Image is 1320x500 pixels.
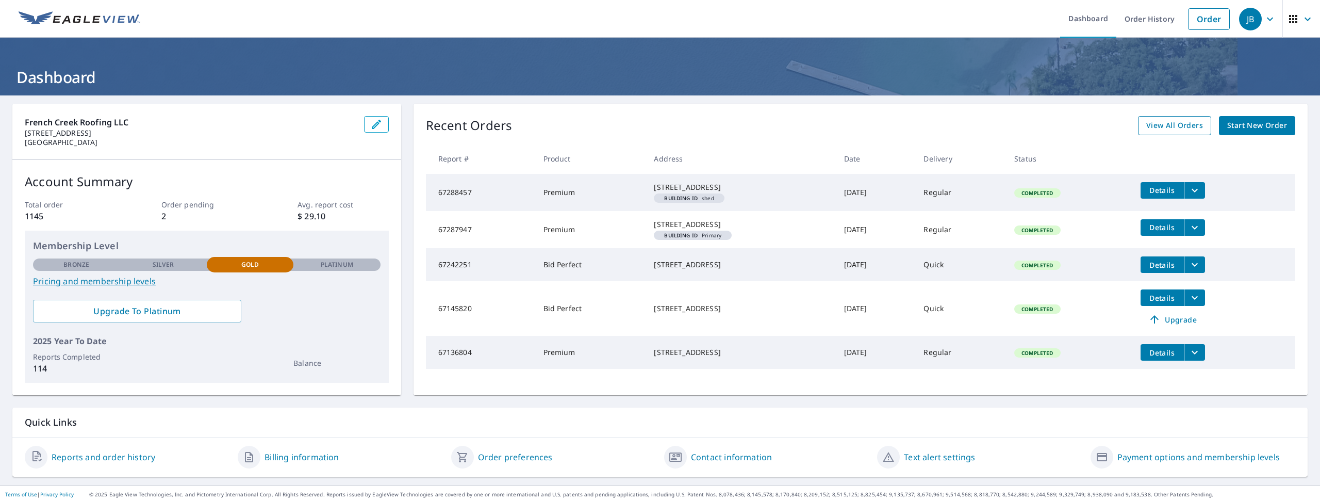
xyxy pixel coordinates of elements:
[426,211,535,248] td: 67287947
[1147,222,1178,232] span: Details
[25,199,115,210] p: Total order
[535,143,646,174] th: Product
[1184,219,1205,236] button: filesDropdownBtn-67287947
[691,451,772,463] a: Contact information
[654,303,827,314] div: [STREET_ADDRESS]
[658,196,720,201] span: shed
[1184,182,1205,199] button: filesDropdownBtn-67288457
[1141,219,1184,236] button: detailsBtn-67287947
[646,143,835,174] th: Address
[426,116,513,135] p: Recent Orders
[535,174,646,211] td: Premium
[654,260,827,270] div: [STREET_ADDRESS]
[161,210,252,222] p: 2
[836,143,916,174] th: Date
[25,210,115,222] p: 1145
[915,143,1006,174] th: Delivery
[1147,293,1178,303] span: Details
[153,260,174,269] p: Silver
[1188,8,1230,30] a: Order
[1141,344,1184,361] button: detailsBtn-67136804
[1138,116,1211,135] a: View All Orders
[1015,349,1059,357] span: Completed
[1141,289,1184,306] button: detailsBtn-67145820
[25,416,1295,429] p: Quick Links
[265,451,339,463] a: Billing information
[654,182,827,192] div: [STREET_ADDRESS]
[1184,344,1205,361] button: filesDropdownBtn-67136804
[426,143,535,174] th: Report #
[915,248,1006,281] td: Quick
[321,260,353,269] p: Platinum
[1117,451,1280,463] a: Payment options and membership levels
[25,172,389,191] p: Account Summary
[1015,262,1059,269] span: Completed
[1219,116,1295,135] a: Start New Order
[1227,119,1287,132] span: Start New Order
[915,174,1006,211] td: Regular
[298,210,388,222] p: $ 29.10
[915,211,1006,248] td: Regular
[1239,8,1262,30] div: JB
[535,248,646,281] td: Bid Perfect
[25,138,356,147] p: [GEOGRAPHIC_DATA]
[1141,256,1184,273] button: detailsBtn-67242251
[33,351,120,362] p: Reports Completed
[836,336,916,369] td: [DATE]
[1015,227,1059,234] span: Completed
[1147,185,1178,195] span: Details
[658,233,728,238] span: Primary
[904,451,975,463] a: Text alert settings
[1147,348,1178,358] span: Details
[478,451,553,463] a: Order preferences
[33,335,381,347] p: 2025 Year To Date
[33,275,381,287] a: Pricing and membership levels
[915,281,1006,336] td: Quick
[535,336,646,369] td: Premium
[836,248,916,281] td: [DATE]
[241,260,259,269] p: Gold
[5,491,74,497] p: |
[1147,313,1199,326] span: Upgrade
[63,260,89,269] p: Bronze
[654,219,827,230] div: [STREET_ADDRESS]
[33,362,120,375] p: 114
[25,116,356,128] p: French Creek Roofing LLC
[33,239,381,253] p: Membership Level
[535,281,646,336] td: Bid Perfect
[836,211,916,248] td: [DATE]
[89,491,1315,498] p: © 2025 Eagle View Technologies, Inc. and Pictometry International Corp. All Rights Reserved. Repo...
[915,336,1006,369] td: Regular
[19,11,140,27] img: EV Logo
[664,196,698,201] em: Building ID
[664,233,698,238] em: Building ID
[40,491,74,498] a: Privacy Policy
[836,281,916,336] td: [DATE]
[1184,256,1205,273] button: filesDropdownBtn-67242251
[25,128,356,138] p: [STREET_ADDRESS]
[52,451,155,463] a: Reports and order history
[5,491,37,498] a: Terms of Use
[298,199,388,210] p: Avg. report cost
[535,211,646,248] td: Premium
[33,300,241,322] a: Upgrade To Platinum
[1006,143,1132,174] th: Status
[1015,305,1059,313] span: Completed
[654,347,827,358] div: [STREET_ADDRESS]
[41,305,233,317] span: Upgrade To Platinum
[161,199,252,210] p: Order pending
[426,248,535,281] td: 67242251
[426,174,535,211] td: 67288457
[293,358,380,368] p: Balance
[1146,119,1203,132] span: View All Orders
[426,336,535,369] td: 67136804
[1015,189,1059,197] span: Completed
[1147,260,1178,270] span: Details
[12,67,1308,88] h1: Dashboard
[426,281,535,336] td: 67145820
[836,174,916,211] td: [DATE]
[1141,182,1184,199] button: detailsBtn-67288457
[1141,311,1205,328] a: Upgrade
[1184,289,1205,306] button: filesDropdownBtn-67145820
